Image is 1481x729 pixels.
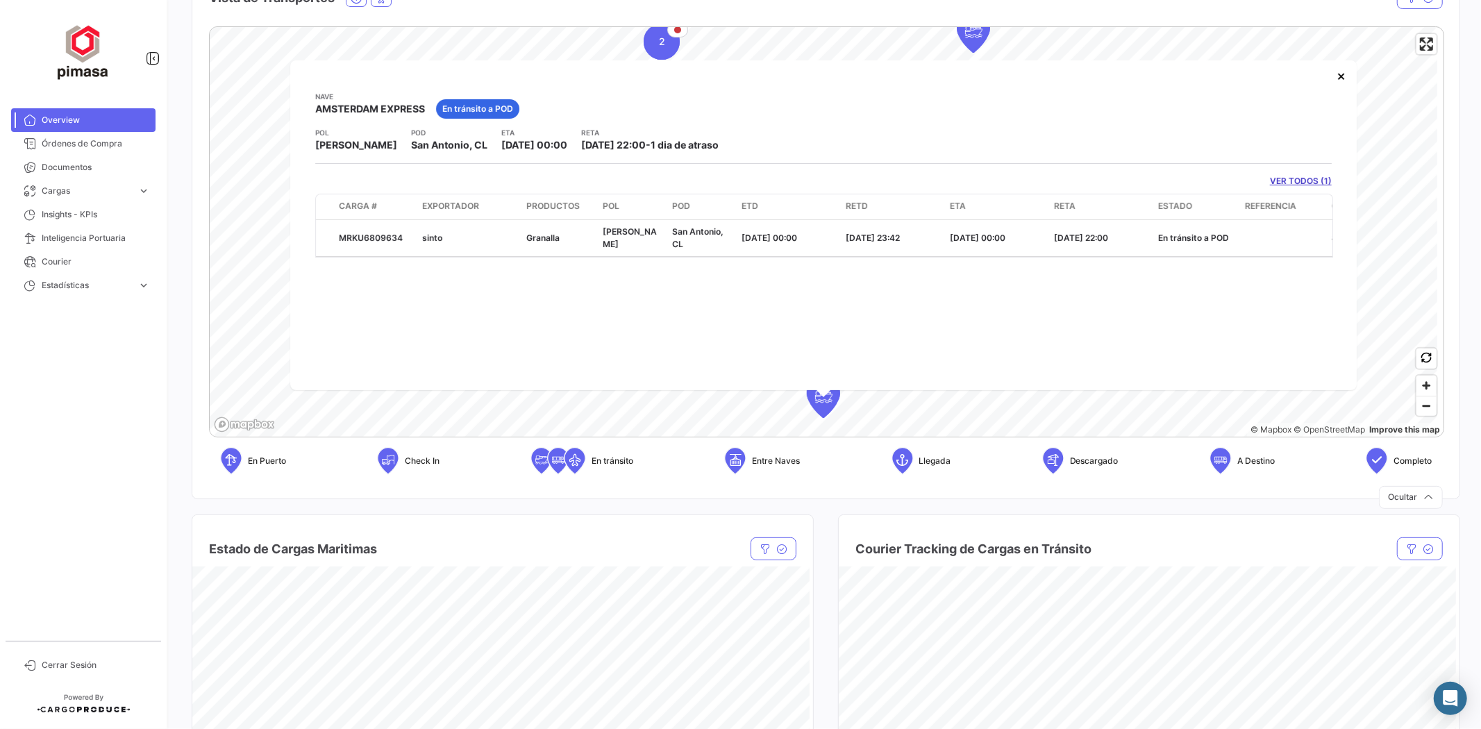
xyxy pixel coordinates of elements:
div: Map marker [957,11,990,53]
span: En tránsito a POD [442,103,513,115]
span: Overview [42,114,150,126]
app-card-info-title: Nave [315,91,425,102]
div: MRKU6809634 [339,231,411,244]
div: Map marker [807,376,840,418]
button: Zoom out [1416,396,1437,416]
span: Courier [42,255,150,268]
h4: Courier Tracking de Cargas en Tránsito [855,539,1091,559]
datatable-header-cell: RETD [840,194,944,219]
span: OC # [1332,199,1352,212]
span: [DATE] 22:00 [1054,232,1108,242]
span: Productos [526,199,580,212]
a: Documentos [11,156,156,179]
span: [DATE] 23:42 [846,232,900,242]
a: Mapbox logo [214,417,275,433]
span: San Antonio, CL [672,226,723,249]
a: VER TODOS (1) [1270,175,1332,187]
button: Zoom in [1416,376,1437,396]
span: sinto [422,232,442,242]
app-card-info-title: POD [411,127,487,138]
datatable-header-cell: ETA [944,194,1048,219]
span: expand_more [137,185,150,197]
span: Llegada [919,455,951,467]
span: [DATE] 00:00 [950,232,1005,242]
span: Zoom out [1416,396,1437,416]
span: Documentos [42,161,150,174]
span: - [646,139,651,151]
span: Insights - KPIs [42,208,150,221]
datatable-header-cell: Carga # [333,194,417,219]
span: En tránsito [592,455,633,467]
span: Estadísticas [42,279,132,292]
span: Inteligencia Portuaria [42,232,150,244]
div: Abrir Intercom Messenger [1434,682,1467,715]
span: AMSTERDAM EXPRESS [315,102,425,116]
datatable-header-cell: POD [667,194,736,219]
span: Descargado [1070,455,1119,467]
span: POL [603,199,619,212]
span: Órdenes de Compra [42,137,150,150]
span: [PERSON_NAME] [315,138,397,152]
span: RETD [846,199,868,212]
span: [DATE] 22:00 [581,139,646,151]
a: OpenStreetMap [1294,424,1366,435]
h4: Estado de Cargas Maritimas [209,539,377,559]
datatable-header-cell: Referencia [1239,194,1326,219]
button: Enter fullscreen [1416,34,1437,54]
span: San Antonio, CL [411,138,487,152]
span: Referencia [1245,199,1296,212]
app-card-info-title: POL [315,127,397,138]
span: Completo [1394,455,1432,467]
datatable-header-cell: POL [597,194,667,219]
span: Exportador [422,199,479,212]
span: A Destino [1237,455,1275,467]
datatable-header-cell: Estado [1153,194,1239,219]
a: Mapbox [1250,424,1291,435]
span: ETA [950,199,966,212]
span: 2 [659,35,665,49]
canvas: Map [210,27,1437,438]
span: [DATE] 00:00 [501,139,567,151]
datatable-header-cell: Productos [521,194,597,219]
app-card-info-title: RETA [581,127,719,138]
button: Close popup [1328,62,1355,90]
span: Check In [405,455,440,467]
span: ETD [742,199,758,212]
span: 1 dia de atraso [651,139,719,151]
div: Map marker [644,24,680,60]
datatable-header-cell: ETD [736,194,840,219]
p: 8801 [1332,231,1459,244]
a: Courier [11,250,156,274]
span: [PERSON_NAME] [603,226,657,249]
span: RETA [1054,199,1076,212]
span: Cargas [42,185,132,197]
span: [DATE] 00:00 [742,232,797,242]
button: Ocultar [1379,486,1443,509]
span: Estado [1158,199,1192,212]
span: En tránsito a POD [1158,232,1229,242]
span: Granalla [526,232,560,242]
span: Entre Naves [752,455,800,467]
img: ff117959-d04a-4809-8d46-49844dc85631.png [49,17,118,86]
span: expand_more [137,279,150,292]
datatable-header-cell: Exportador [417,194,521,219]
a: Overview [11,108,156,132]
span: Cerrar Sesión [42,659,150,671]
span: Carga # [339,199,377,212]
a: Órdenes de Compra [11,132,156,156]
a: Insights - KPIs [11,203,156,226]
a: Map feedback [1369,424,1440,435]
span: En Puerto [248,455,286,467]
app-card-info-title: ETA [501,127,567,138]
a: Inteligencia Portuaria [11,226,156,250]
span: POD [672,199,690,212]
datatable-header-cell: RETA [1048,194,1153,219]
datatable-header-cell: OC # [1326,194,1465,219]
